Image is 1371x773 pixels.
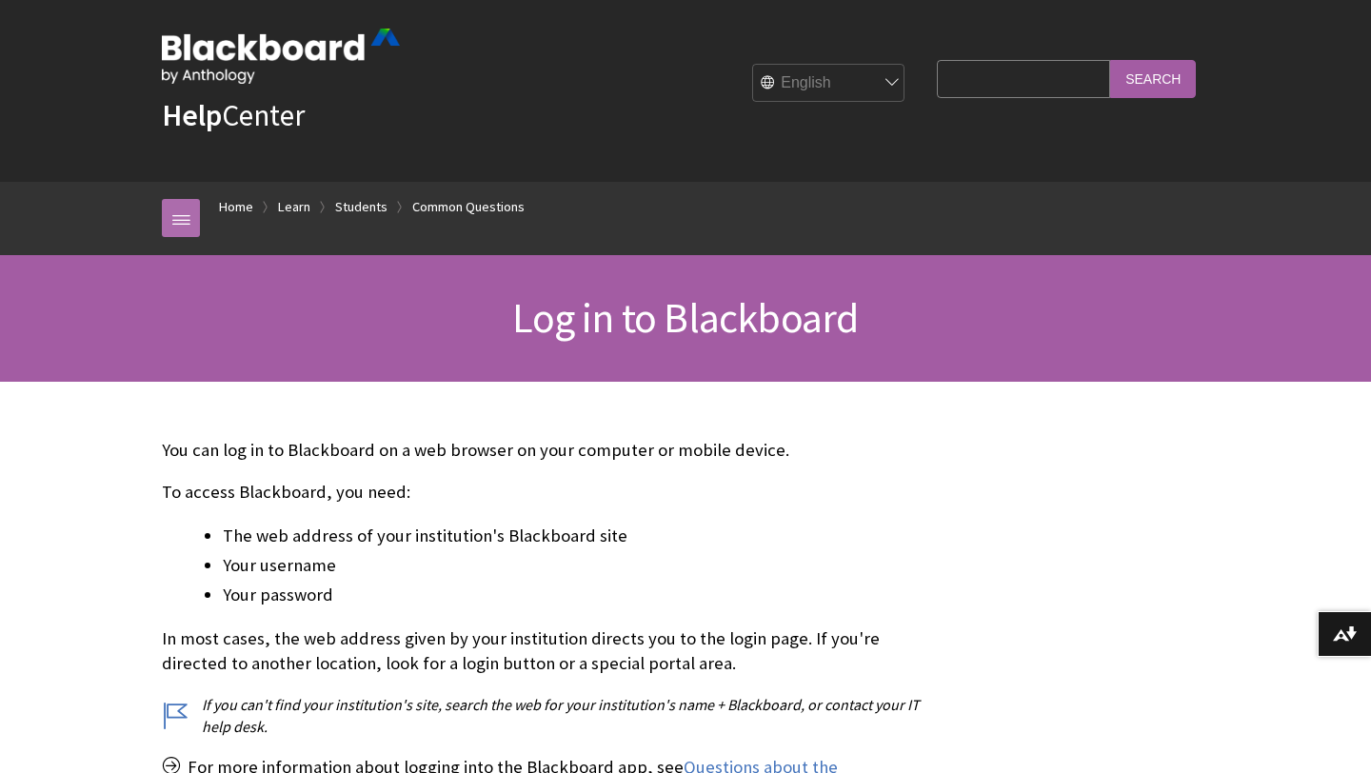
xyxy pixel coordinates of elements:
[223,552,927,579] li: Your username
[162,480,927,505] p: To access Blackboard, you need:
[219,195,253,219] a: Home
[335,195,387,219] a: Students
[162,96,222,134] strong: Help
[1110,60,1196,97] input: Search
[278,195,310,219] a: Learn
[223,523,927,549] li: The web address of your institution's Blackboard site
[412,195,525,219] a: Common Questions
[223,582,927,608] li: Your password
[162,626,927,676] p: In most cases, the web address given by your institution directs you to the login page. If you're...
[753,65,905,103] select: Site Language Selector
[162,694,927,737] p: If you can't find your institution's site, search the web for your institution's name + Blackboar...
[162,29,400,84] img: Blackboard by Anthology
[512,291,858,344] span: Log in to Blackboard
[162,96,305,134] a: HelpCenter
[162,438,927,463] p: You can log in to Blackboard on a web browser on your computer or mobile device.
